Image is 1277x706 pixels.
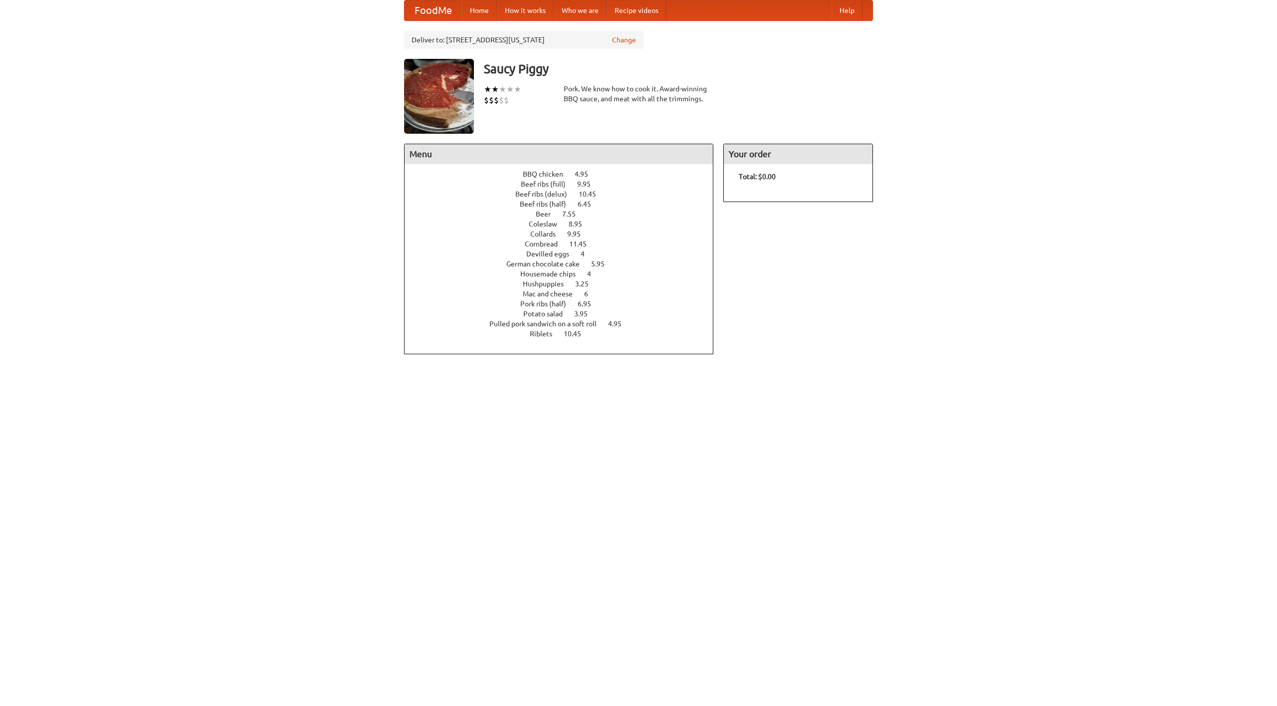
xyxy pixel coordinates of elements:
span: 9.95 [577,180,601,188]
a: Hushpuppies 3.25 [523,280,607,288]
h4: Your order [724,144,872,164]
a: Potato salad 3.95 [523,310,606,318]
span: 7.55 [562,210,586,218]
li: ★ [506,84,514,95]
a: Devilled eggs 4 [526,250,603,258]
li: ★ [499,84,506,95]
span: Hushpuppies [523,280,574,288]
a: BBQ chicken 4.95 [523,170,607,178]
span: 10.45 [564,330,591,338]
span: Riblets [530,330,562,338]
h3: Saucy Piggy [484,59,873,79]
span: Beef ribs (full) [521,180,576,188]
span: 3.95 [574,310,598,318]
a: Beef ribs (half) 6.45 [520,200,610,208]
a: Beef ribs (full) 9.95 [521,180,609,188]
span: Beef ribs (half) [520,200,576,208]
a: Change [612,35,636,45]
span: 4.95 [575,170,598,178]
li: $ [489,95,494,106]
span: 4 [587,270,601,278]
li: $ [484,95,489,106]
span: Potato salad [523,310,573,318]
span: 11.45 [569,240,597,248]
a: Mac and cheese 6 [523,290,607,298]
span: Pork ribs (half) [520,300,576,308]
span: Cornbread [525,240,568,248]
a: Beef ribs (delux) 10.45 [515,190,615,198]
div: Deliver to: [STREET_ADDRESS][US_STATE] [404,31,643,49]
a: German chocolate cake 5.95 [506,260,623,268]
li: $ [504,95,509,106]
a: Coleslaw 8.95 [529,220,601,228]
span: Housemade chips [520,270,586,278]
li: ★ [514,84,521,95]
b: Total: $0.00 [739,173,776,181]
span: Collards [530,230,566,238]
span: Beef ribs (delux) [515,190,577,198]
a: Collards 9.95 [530,230,599,238]
span: German chocolate cake [506,260,590,268]
span: 6 [584,290,598,298]
a: Help [832,0,862,20]
a: Recipe videos [607,0,666,20]
span: 6.45 [578,200,601,208]
span: 4 [581,250,595,258]
span: 5.95 [591,260,615,268]
span: Beer [536,210,561,218]
span: 10.45 [579,190,606,198]
h4: Menu [405,144,713,164]
span: Mac and cheese [523,290,583,298]
a: Beer 7.55 [536,210,594,218]
li: $ [494,95,499,106]
span: Pulled pork sandwich on a soft roll [489,320,607,328]
a: Cornbread 11.45 [525,240,605,248]
a: Pulled pork sandwich on a soft roll 4.95 [489,320,640,328]
span: 6.95 [578,300,601,308]
a: Pork ribs (half) 6.95 [520,300,610,308]
span: 3.25 [575,280,599,288]
li: ★ [484,84,491,95]
li: $ [499,95,504,106]
div: Pork. We know how to cook it. Award-winning BBQ sauce, and meat with all the trimmings. [564,84,713,104]
img: angular.jpg [404,59,474,134]
span: 4.95 [608,320,632,328]
a: Riblets 10.45 [530,330,600,338]
span: 9.95 [567,230,591,238]
a: Home [462,0,497,20]
span: Devilled eggs [526,250,579,258]
span: 8.95 [569,220,592,228]
a: How it works [497,0,554,20]
a: FoodMe [405,0,462,20]
a: Housemade chips 4 [520,270,610,278]
span: Coleslaw [529,220,567,228]
li: ★ [491,84,499,95]
span: BBQ chicken [523,170,573,178]
a: Who we are [554,0,607,20]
